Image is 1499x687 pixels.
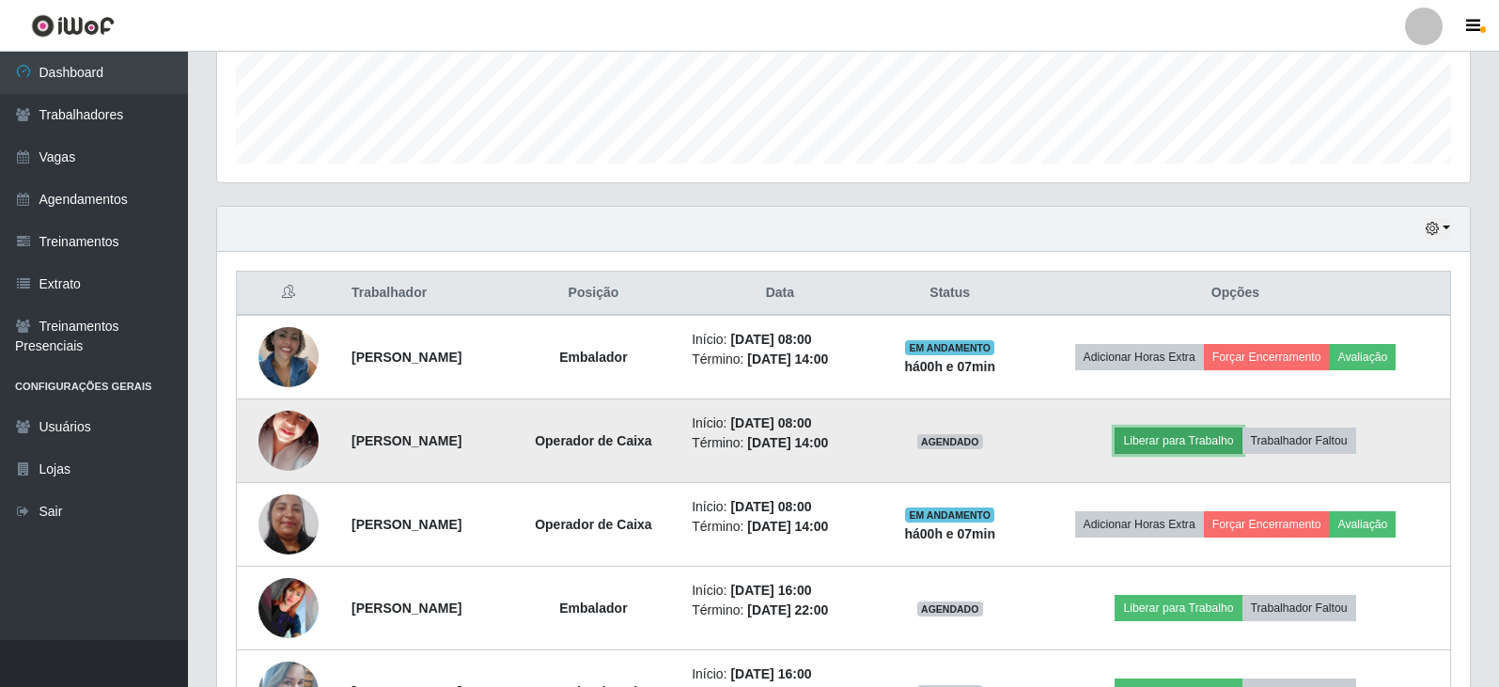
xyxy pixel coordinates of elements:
[917,601,983,617] span: AGENDADO
[692,664,867,684] li: Início:
[31,14,115,38] img: CoreUI Logo
[1242,595,1356,621] button: Trabalhador Faltou
[559,601,627,616] strong: Embalador
[730,583,811,598] time: [DATE] 16:00
[747,351,828,367] time: [DATE] 14:00
[692,414,867,433] li: Início:
[535,517,652,532] strong: Operador de Caixa
[258,387,319,494] img: 1673461881907.jpeg
[258,578,319,638] img: 1651545393284.jpeg
[904,359,995,374] strong: há 00 h e 07 min
[351,517,461,532] strong: [PERSON_NAME]
[351,433,461,448] strong: [PERSON_NAME]
[1329,344,1396,370] button: Avaliação
[340,272,507,316] th: Trabalhador
[1204,344,1330,370] button: Forçar Encerramento
[747,602,828,617] time: [DATE] 22:00
[692,601,867,620] li: Término:
[879,272,1021,316] th: Status
[680,272,879,316] th: Data
[904,526,995,541] strong: há 00 h e 07 min
[507,272,680,316] th: Posição
[692,517,867,537] li: Término:
[1115,428,1241,454] button: Liberar para Trabalho
[905,507,994,523] span: EM ANDAMENTO
[1204,511,1330,538] button: Forçar Encerramento
[747,519,828,534] time: [DATE] 14:00
[692,350,867,369] li: Término:
[535,433,652,448] strong: Operador de Caixa
[351,601,461,616] strong: [PERSON_NAME]
[1021,272,1451,316] th: Opções
[351,350,461,365] strong: [PERSON_NAME]
[692,581,867,601] li: Início:
[917,434,983,449] span: AGENDADO
[559,350,627,365] strong: Embalador
[692,497,867,517] li: Início:
[692,433,867,453] li: Término:
[258,461,319,587] img: 1701346720849.jpeg
[730,332,811,347] time: [DATE] 08:00
[730,499,811,514] time: [DATE] 08:00
[692,330,867,350] li: Início:
[1242,428,1356,454] button: Trabalhador Faltou
[730,415,811,430] time: [DATE] 08:00
[730,666,811,681] time: [DATE] 16:00
[905,340,994,355] span: EM ANDAMENTO
[1075,344,1204,370] button: Adicionar Horas Extra
[1115,595,1241,621] button: Liberar para Trabalho
[1329,511,1396,538] button: Avaliação
[258,317,319,397] img: 1750528550016.jpeg
[1075,511,1204,538] button: Adicionar Horas Extra
[747,435,828,450] time: [DATE] 14:00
